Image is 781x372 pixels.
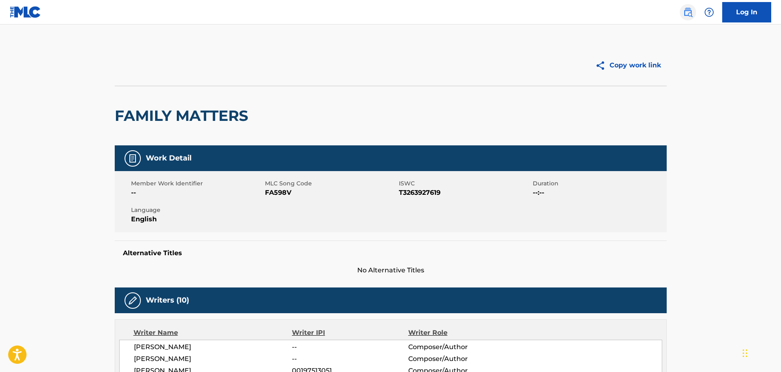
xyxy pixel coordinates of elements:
div: Writer IPI [292,328,408,338]
h2: FAMILY MATTERS [115,107,252,125]
div: Drag [743,341,748,365]
img: search [683,7,693,17]
span: ISWC [399,179,531,188]
h5: Work Detail [146,154,191,163]
span: Composer/Author [408,342,514,352]
img: Work Detail [128,154,138,163]
h5: Alternative Titles [123,249,659,257]
img: help [704,7,714,17]
h5: Writers (10) [146,296,189,305]
div: Help [701,4,717,20]
button: Copy work link [590,55,667,76]
span: T3263927619 [399,188,531,198]
span: Language [131,206,263,214]
span: MLC Song Code [265,179,397,188]
span: Duration [533,179,665,188]
span: English [131,214,263,224]
span: -- [131,188,263,198]
img: MLC Logo [10,6,41,18]
span: [PERSON_NAME] [134,354,292,364]
span: FA598V [265,188,397,198]
a: Log In [722,2,771,22]
span: [PERSON_NAME] [134,342,292,352]
iframe: Chat Widget [740,333,781,372]
span: -- [292,354,408,364]
img: Copy work link [595,60,610,71]
span: --:-- [533,188,665,198]
div: Writer Role [408,328,514,338]
a: Public Search [680,4,696,20]
img: Writers [128,296,138,305]
div: Writer Name [134,328,292,338]
span: -- [292,342,408,352]
span: Member Work Identifier [131,179,263,188]
span: No Alternative Titles [115,265,667,275]
span: Composer/Author [408,354,514,364]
